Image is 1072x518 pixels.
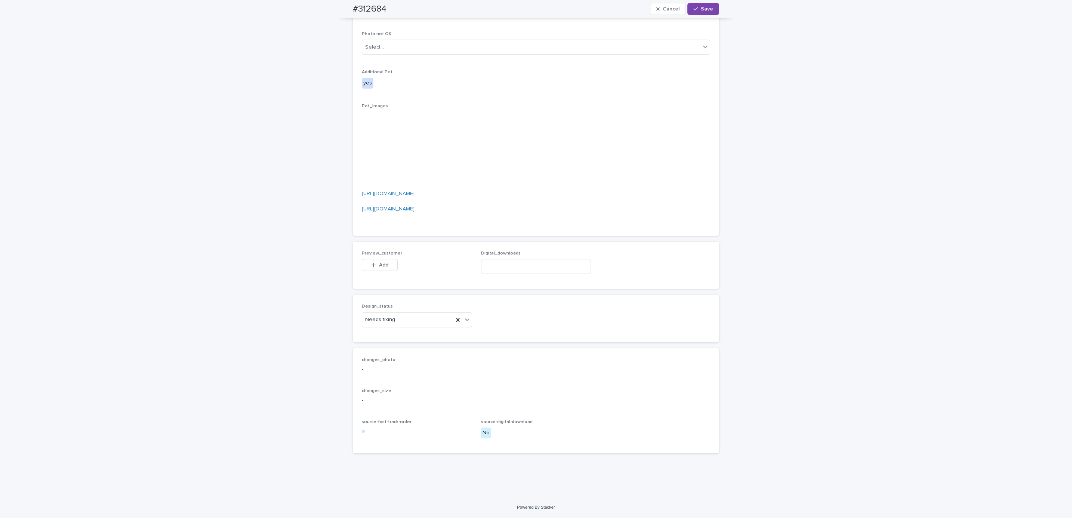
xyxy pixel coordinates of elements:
[362,70,392,74] span: Additional Pet
[365,316,395,324] span: Needs fixing
[362,420,412,424] span: source-fast-track-order
[362,251,402,256] span: Preview_customer
[362,259,398,271] button: Add
[481,428,491,438] div: No
[362,366,710,373] p: -
[362,304,393,309] span: Design_status
[379,262,388,268] span: Add
[517,505,555,509] a: Powered By Stacker
[362,78,373,89] div: yes
[362,389,391,393] span: changes_size
[362,358,395,362] span: changes_photo
[663,6,680,12] span: Cancel
[362,32,391,36] span: Photo not OK
[701,6,713,12] span: Save
[362,191,415,196] a: [URL][DOMAIN_NAME]
[481,251,521,256] span: Digital_downloads
[362,104,388,108] span: Pet_Images
[365,43,384,51] div: Select...
[687,3,719,15] button: Save
[362,206,415,212] a: [URL][DOMAIN_NAME]
[362,397,710,404] p: -
[481,420,533,424] span: source-digital-download
[650,3,686,15] button: Cancel
[353,4,386,15] h2: #312684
